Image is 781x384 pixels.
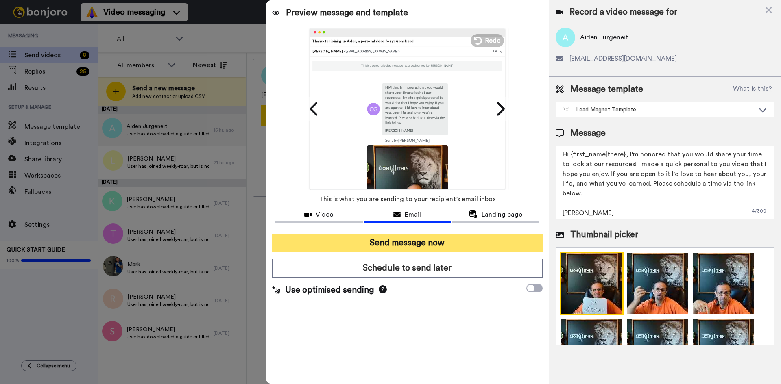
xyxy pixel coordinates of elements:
[272,259,543,278] button: Schedule to send later
[492,49,502,54] div: [DATE]
[556,146,774,219] textarea: Hi {first_name|there}, I'm honored that you would share your time to look at our resources! I mad...
[367,145,447,226] img: 9k=
[692,252,755,315] img: 9k=
[626,318,689,381] img: Z
[367,135,447,145] td: Sent by [PERSON_NAME]
[626,252,689,315] img: 9k=
[361,64,454,68] p: This is a personal video message recorded for you by [PERSON_NAME]
[692,318,755,381] img: 2Q==
[569,54,677,63] span: [EMAIL_ADDRESS][DOMAIN_NAME]
[560,252,624,315] img: 9k=
[319,190,496,208] span: This is what you are sending to your recipient’s email inbox
[563,106,755,114] div: Lead Magnet Template
[385,85,445,125] p: Hi Aiden , I'm honored that you would share your time to look at our resources! I made a quick pe...
[731,83,774,95] button: What is this?
[560,318,624,381] img: 2Q==
[316,210,334,219] span: Video
[312,49,492,54] div: [PERSON_NAME]
[405,210,421,219] span: Email
[570,83,643,95] span: Message template
[570,229,638,241] span: Thumbnail picker
[482,210,522,219] span: Landing page
[272,234,543,252] button: Send message now
[385,128,445,132] p: [PERSON_NAME]
[367,103,380,115] img: cg.png
[563,107,569,113] img: Message-temps.svg
[570,127,606,139] span: Message
[285,284,374,296] span: Use optimised sending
